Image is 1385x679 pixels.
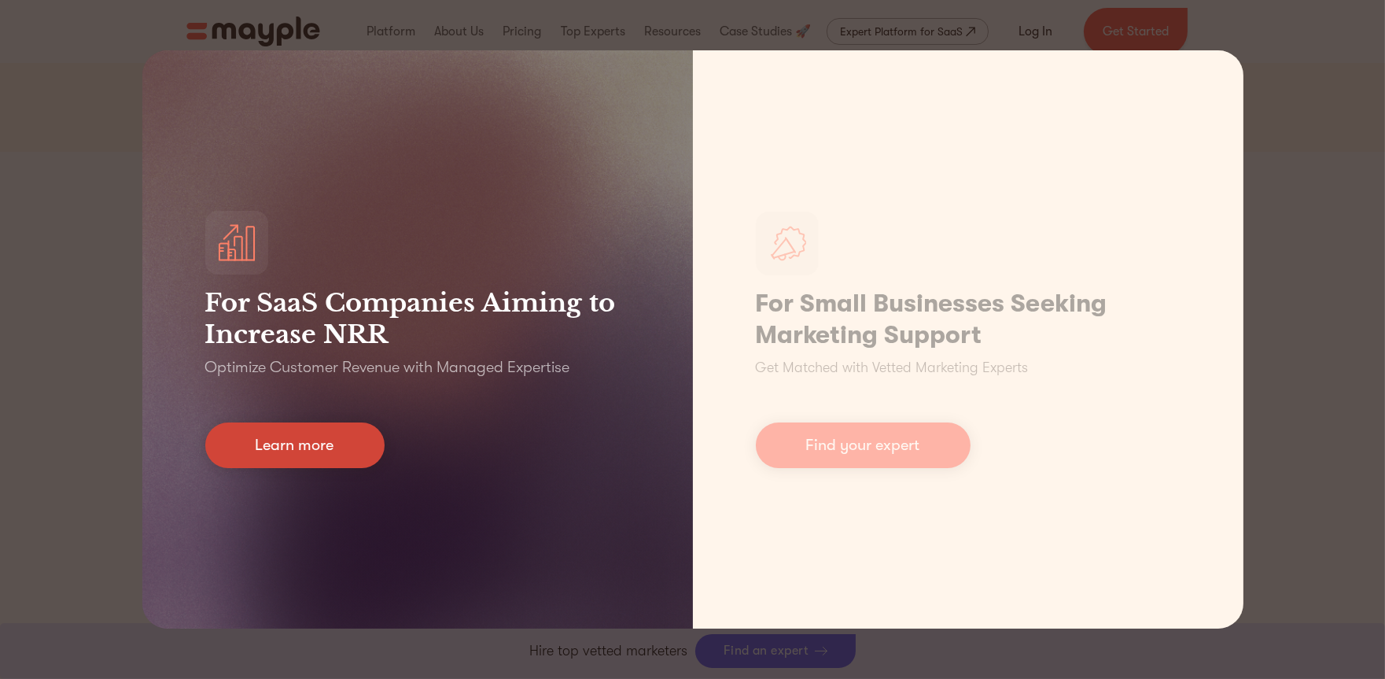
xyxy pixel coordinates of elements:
[205,423,385,468] a: Learn more
[756,423,971,468] a: Find your expert
[205,356,570,378] p: Optimize Customer Revenue with Managed Expertise
[205,287,630,350] h3: For SaaS Companies Aiming to Increase NRR
[756,288,1181,351] h1: For Small Businesses Seeking Marketing Support
[756,357,1029,378] p: Get Matched with Vetted Marketing Experts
